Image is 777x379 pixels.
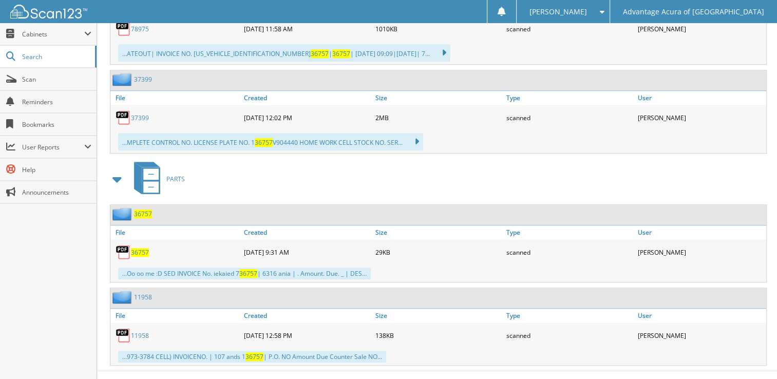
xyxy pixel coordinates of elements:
[131,25,149,33] a: 78975
[373,225,504,239] a: Size
[373,107,504,128] div: 2MB
[623,9,764,15] span: Advantage Acura of [GEOGRAPHIC_DATA]
[112,207,134,220] img: folder2.png
[116,110,131,125] img: PDF.png
[116,244,131,260] img: PDF.png
[22,165,91,174] span: Help
[131,331,149,340] a: 11958
[255,138,273,147] span: 36757
[116,328,131,343] img: PDF.png
[245,352,263,361] span: 36757
[22,98,91,106] span: Reminders
[635,91,766,105] a: User
[110,309,241,323] a: File
[110,225,241,239] a: File
[373,91,504,105] a: Size
[635,107,766,128] div: [PERSON_NAME]
[116,21,131,36] img: PDF.png
[134,75,152,84] a: 37399
[635,242,766,262] div: [PERSON_NAME]
[241,325,372,346] div: [DATE] 12:58 PM
[504,91,635,105] a: Type
[10,5,87,18] img: scan123-logo-white.svg
[726,330,777,379] iframe: Chat Widget
[504,18,635,39] div: scanned
[131,113,149,122] a: 37399
[22,143,84,151] span: User Reports
[134,293,152,301] a: 11958
[22,30,84,39] span: Cabinets
[22,75,91,84] span: Scan
[635,18,766,39] div: [PERSON_NAME]
[22,120,91,129] span: Bookmarks
[241,242,372,262] div: [DATE] 9:31 AM
[112,73,134,86] img: folder2.png
[118,133,423,150] div: ...MPLETE CONTROL NO. LICENSE PLATE NO. 1 V904440 HOME WORK CELL STOCK NO. SER...
[110,91,241,105] a: File
[332,49,350,58] span: 36757
[241,91,372,105] a: Created
[635,309,766,323] a: User
[131,248,149,257] a: 36757
[373,18,504,39] div: 1010KB
[373,309,504,323] a: Size
[118,44,450,62] div: ...ATEOUT| INVOICE NO. [US_VEHICLE_IDENTIFICATION_NUMBER] | | [DATE] 09:09|[DATE]| 7...
[373,242,504,262] div: 29KB
[311,49,329,58] span: 36757
[504,242,635,262] div: scanned
[241,107,372,128] div: [DATE] 12:02 PM
[134,210,152,218] a: 36757
[112,291,134,304] img: folder2.png
[529,9,587,15] span: [PERSON_NAME]
[373,325,504,346] div: 138KB
[241,18,372,39] div: [DATE] 11:58 AM
[22,188,91,197] span: Announcements
[504,309,635,323] a: Type
[635,225,766,239] a: User
[504,225,635,239] a: Type
[635,325,766,346] div: [PERSON_NAME]
[128,159,185,199] a: PARTS
[241,309,372,323] a: Created
[22,52,90,61] span: Search
[241,225,372,239] a: Created
[118,268,371,279] div: ...Oo oo me :D SED INVOICE No. iekaied 7 | 6316 ania | . Amount. Due. _ | DES...
[166,175,185,183] span: PARTS
[118,351,386,363] div: ...973-3784 CELL) INVOICENO. | 107 ands 1 | P.O. NO Amount Due Counter Sale NO...
[504,325,635,346] div: scanned
[239,269,257,278] span: 36757
[504,107,635,128] div: scanned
